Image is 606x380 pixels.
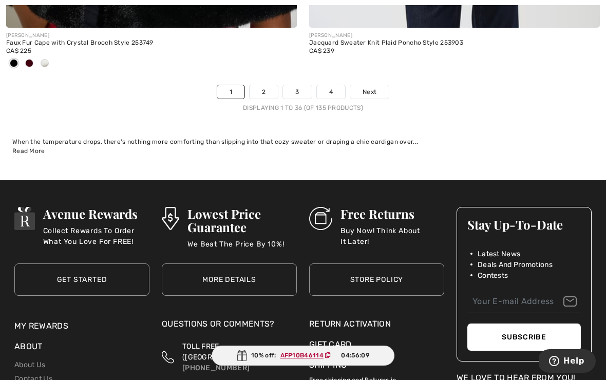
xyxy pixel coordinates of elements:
[6,32,297,40] div: [PERSON_NAME]
[280,352,324,359] ins: AFP10B46114
[309,338,444,351] a: Gift Card
[14,360,45,369] a: About Us
[309,32,600,40] div: [PERSON_NAME]
[43,225,149,246] p: Collect Rewards To Order What You Love For FREE!
[22,55,37,72] div: Merlot
[212,346,394,366] div: 10% off:
[162,207,179,230] img: Lowest Price Guarantee
[12,137,594,146] div: When the temperature drops, there's nothing more comforting than slipping into that cozy sweater ...
[6,47,31,54] span: CA$ 225
[467,290,581,313] input: Your E-mail Address
[182,342,344,362] span: TOLL FREE ([GEOGRAPHIC_DATA]/[GEOGRAPHIC_DATA]):
[478,270,508,281] span: Contests
[350,85,389,99] a: Next
[162,263,297,296] a: More Details
[217,85,244,99] a: 1
[478,249,520,259] span: Latest News
[6,40,297,47] div: Faux Fur Cape with Crystal Brooch Style 253749
[187,239,297,259] p: We Beat The Price By 10%!
[162,341,174,373] img: Toll Free (Canada/US)
[250,85,278,99] a: 2
[283,85,311,99] a: 3
[162,318,297,335] div: Questions or Comments?
[309,47,334,54] span: CA$ 239
[237,350,247,361] img: Gift.svg
[37,55,52,72] div: Vanilla 30
[467,218,581,231] h3: Stay Up-To-Date
[317,85,345,99] a: 4
[6,55,22,72] div: Black
[14,321,68,331] a: My Rewards
[14,340,149,358] div: About
[478,259,553,270] span: Deals And Promotions
[182,364,250,372] a: [PHONE_NUMBER]
[14,263,149,296] a: Get Started
[14,207,35,230] img: Avenue Rewards
[467,324,581,351] button: Subscribe
[309,318,444,330] a: Return Activation
[363,87,376,97] span: Next
[539,349,596,375] iframe: Opens a widget where you can find more information
[341,351,369,360] span: 04:56:09
[187,207,297,234] h3: Lowest Price Guarantee
[340,207,444,220] h3: Free Returns
[309,40,600,47] div: Jacquard Sweater Knit Plaid Poncho Style 253903
[340,225,444,246] p: Buy Now! Think About It Later!
[43,207,149,220] h3: Avenue Rewards
[309,207,332,230] img: Free Returns
[309,263,444,296] a: Store Policy
[12,147,45,155] span: Read More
